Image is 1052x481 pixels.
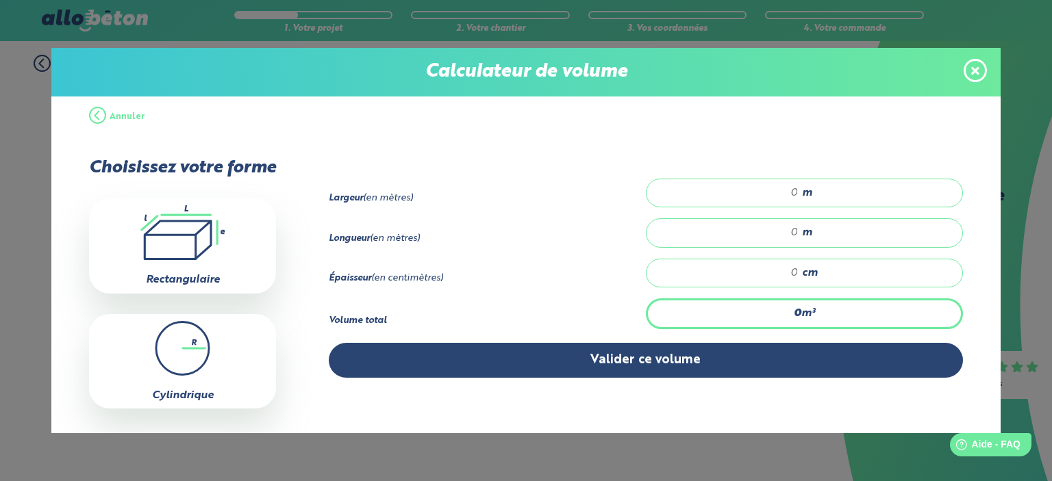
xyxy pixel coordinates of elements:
input: 0 [660,186,799,200]
iframe: Help widget launcher [930,428,1037,466]
div: (en mètres) [329,193,646,204]
p: Choisissez votre forme [89,158,276,178]
strong: Largeur [329,194,363,203]
div: m³ [646,298,963,328]
span: m [802,226,812,239]
input: 0 [660,226,799,239]
div: (en mètres) [329,233,646,244]
span: cm [802,267,818,279]
label: Cylindrique [152,390,214,401]
strong: Volume total [329,316,387,325]
p: Calculateur de volume [65,62,987,83]
span: m [802,187,812,199]
strong: 0 [794,308,801,319]
input: 0 [660,266,799,280]
div: (en centimètres) [329,273,646,284]
button: Valider ce volume [329,343,963,378]
label: Rectangulaire [146,274,220,285]
strong: Épaisseur [329,274,371,283]
strong: Longueur [329,234,370,243]
button: Annuler [89,96,145,138]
